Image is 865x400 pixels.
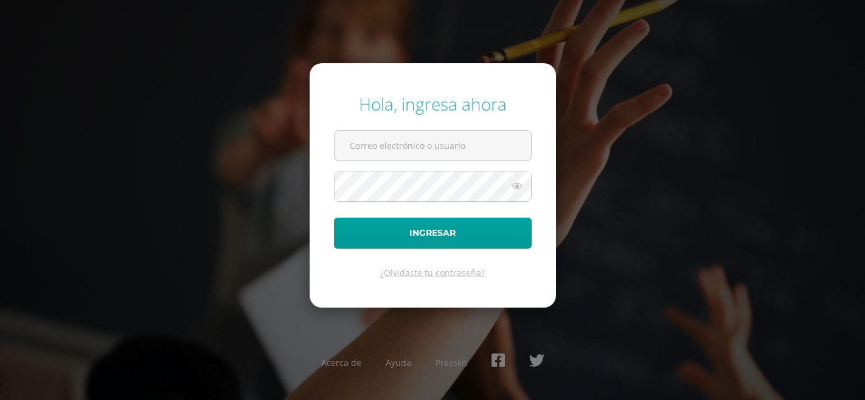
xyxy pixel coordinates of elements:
[436,357,467,368] a: Presskit
[335,131,531,160] input: Correo electrónico o usuario
[334,218,532,249] button: Ingresar
[334,92,532,116] div: Hola, ingresa ahora
[380,267,485,278] a: ¿Olvidaste tu contraseña?
[386,357,411,368] a: Ayuda
[321,357,361,368] a: Acerca de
